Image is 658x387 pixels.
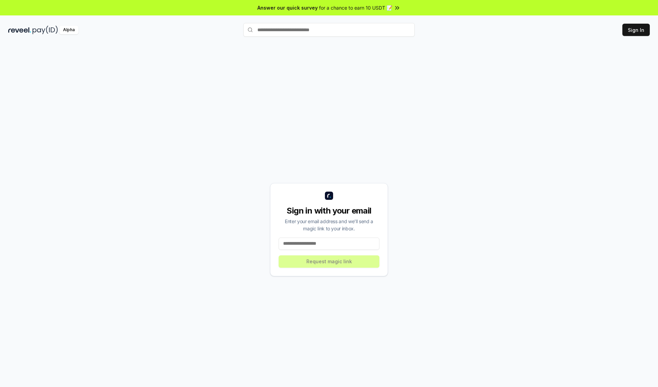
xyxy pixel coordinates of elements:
button: Sign In [622,24,650,36]
img: pay_id [33,26,58,34]
img: logo_small [325,192,333,200]
div: Sign in with your email [279,205,379,216]
div: Alpha [59,26,78,34]
img: reveel_dark [8,26,31,34]
span: for a chance to earn 10 USDT 📝 [319,4,392,11]
span: Answer our quick survey [257,4,318,11]
div: Enter your email address and we’ll send a magic link to your inbox. [279,218,379,232]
